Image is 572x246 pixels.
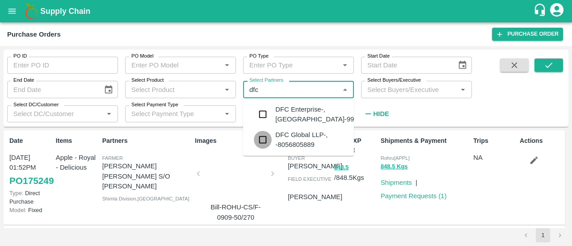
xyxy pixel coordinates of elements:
[275,130,347,150] div: DFC Global LLP-, -8056805889
[361,57,450,74] input: Start Date
[339,59,351,71] button: Open
[102,136,192,146] p: Partners
[131,77,164,84] label: Select Product
[367,77,421,84] label: Select Buyers/Executive
[381,162,408,172] button: 848.5 Kgs
[275,104,383,125] div: DFC Enterprise-, [GEOGRAPHIC_DATA]-9946972353
[56,136,99,146] p: Items
[373,110,389,117] strong: Hide
[473,136,516,146] p: Trips
[9,189,52,206] p: Direct Purchase
[288,192,342,202] p: [PERSON_NAME]
[9,173,54,189] a: PO175249
[381,136,470,146] p: Shipments & Payment
[128,59,219,71] input: Enter PO Model
[246,83,336,95] input: Select Partners
[334,162,377,183] p: / 848.5 Kgs
[246,59,336,71] input: Enter PO Type
[100,81,117,98] button: Choose date
[10,108,101,120] input: Select DC/Customer
[364,83,454,95] input: Select Buyers/Executive
[288,155,305,161] span: buyer
[40,7,90,16] b: Supply Chain
[457,84,469,96] button: Open
[131,53,154,60] label: PO Model
[381,179,412,186] a: Shipments
[103,108,115,120] button: Open
[361,106,391,121] button: Hide
[492,28,563,41] a: Purchase Order
[9,153,52,173] p: [DATE] 01:52PM
[381,155,410,161] span: Rohru[APPL]
[7,81,97,98] input: End Date
[520,136,563,146] p: Actions
[536,228,550,242] button: page 1
[339,84,351,96] button: Close
[13,101,59,108] label: Select DC/Customer
[9,136,52,146] p: Date
[40,5,533,17] a: Supply Chain
[202,202,269,222] p: Bill-ROHU-CS/F-0909-50/270
[13,77,34,84] label: End Date
[288,176,332,182] span: field executive
[131,101,178,108] label: Select Payment Type
[102,196,189,201] span: Shimla Division , [GEOGRAPHIC_DATA]
[7,29,61,40] div: Purchase Orders
[454,57,471,74] button: Choose date
[334,136,377,155] p: ACT/EXP Weight
[7,57,118,74] input: Enter PO ID
[102,155,123,161] span: Farmer
[221,59,233,71] button: Open
[102,161,192,191] p: [PERSON_NAME] [PERSON_NAME] S/O [PERSON_NAME]
[249,53,269,60] label: PO Type
[128,83,219,95] input: Select Product
[412,174,417,188] div: |
[2,1,22,21] button: open drawer
[221,84,233,96] button: Open
[195,136,284,146] p: Images
[9,207,26,213] span: Model:
[367,53,390,60] label: Start Date
[13,53,27,60] label: PO ID
[249,77,283,84] label: Select Partners
[549,2,565,21] div: account of current user
[128,108,207,120] input: Select Payment Type
[381,192,447,200] a: Payment Requests (1)
[221,108,233,120] button: Open
[288,161,342,171] p: [PERSON_NAME]
[473,153,516,163] p: NA
[9,206,52,214] p: Fixed
[334,163,349,173] button: 848.5
[533,3,549,19] div: customer-support
[56,153,99,173] p: Apple - Royal - Delicious
[517,228,568,242] nav: pagination navigation
[22,2,40,20] img: logo
[9,190,23,196] span: Type:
